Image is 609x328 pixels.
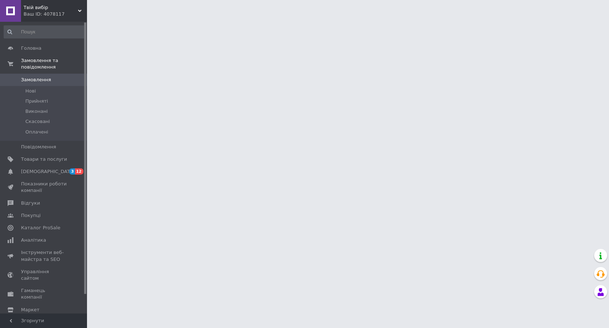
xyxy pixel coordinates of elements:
span: Нові [25,88,36,94]
span: Твій вибір [24,4,78,11]
span: Аналітика [21,237,46,243]
div: Ваш ID: 4078117 [24,11,87,17]
span: Інструменти веб-майстра та SEO [21,249,67,262]
span: Відгуки [21,200,40,206]
span: Каталог ProSale [21,225,60,231]
span: Управління сайтом [21,268,67,282]
span: Замовлення та повідомлення [21,57,87,70]
input: Пошук [4,25,86,38]
span: Головна [21,45,41,52]
span: Покупці [21,212,41,219]
span: Маркет [21,307,40,313]
span: Скасовані [25,118,50,125]
span: [DEMOGRAPHIC_DATA] [21,168,75,175]
span: Оплачені [25,129,48,135]
span: Гаманець компанії [21,287,67,300]
span: 3 [69,168,75,175]
span: Виконані [25,108,48,115]
span: Показники роботи компанії [21,181,67,194]
span: Повідомлення [21,144,56,150]
span: 12 [75,168,83,175]
span: Прийняті [25,98,48,104]
span: Товари та послуги [21,156,67,163]
span: Замовлення [21,77,51,83]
